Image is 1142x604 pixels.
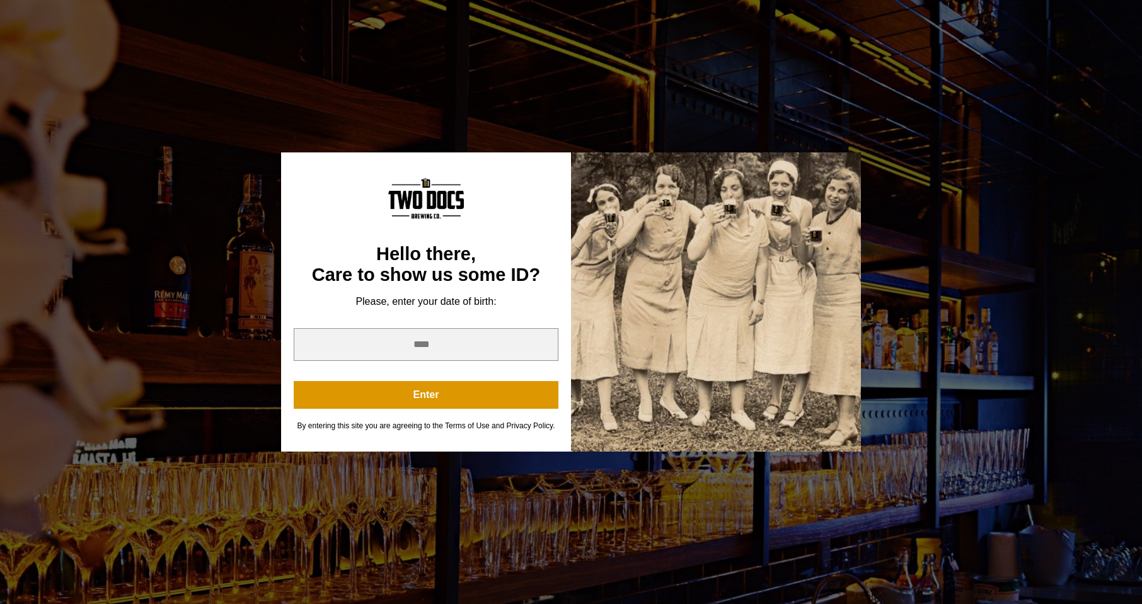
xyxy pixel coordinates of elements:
button: Enter [294,381,558,409]
input: year [294,328,558,361]
div: Please, enter your date of birth: [294,295,558,308]
img: Content Logo [388,178,464,219]
div: Hello there, Care to show us some ID? [294,244,558,286]
div: By entering this site you are agreeing to the Terms of Use and Privacy Policy. [294,421,558,431]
